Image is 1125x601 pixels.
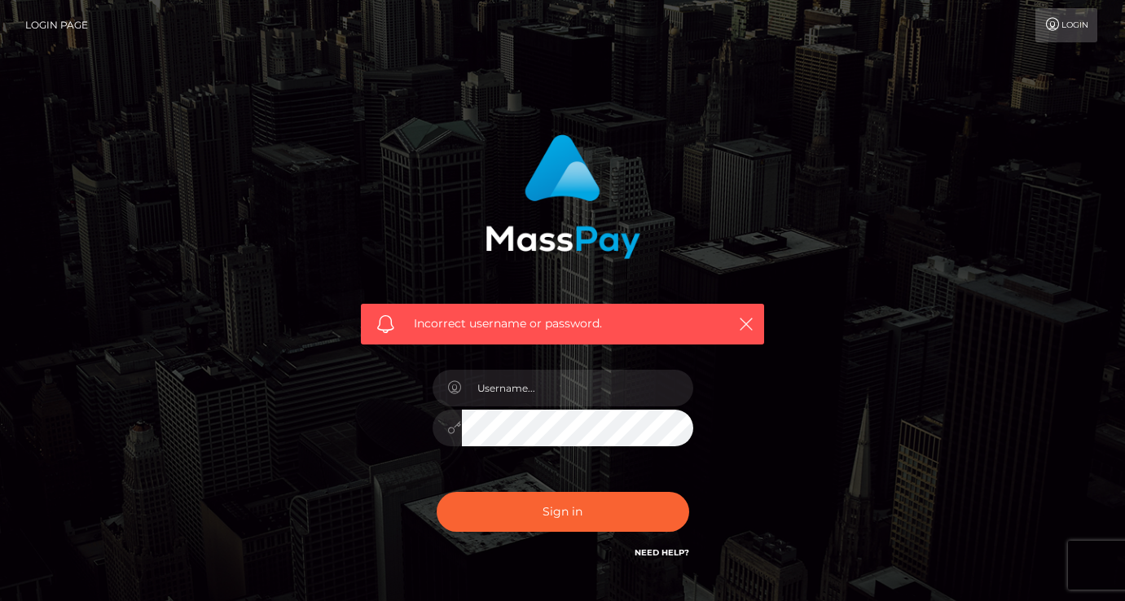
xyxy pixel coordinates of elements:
a: Need Help? [635,547,689,558]
a: Login Page [25,8,88,42]
img: MassPay Login [486,134,640,259]
input: Username... [462,370,693,406]
span: Incorrect username or password. [414,315,711,332]
button: Sign in [437,492,689,532]
a: Login [1035,8,1097,42]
